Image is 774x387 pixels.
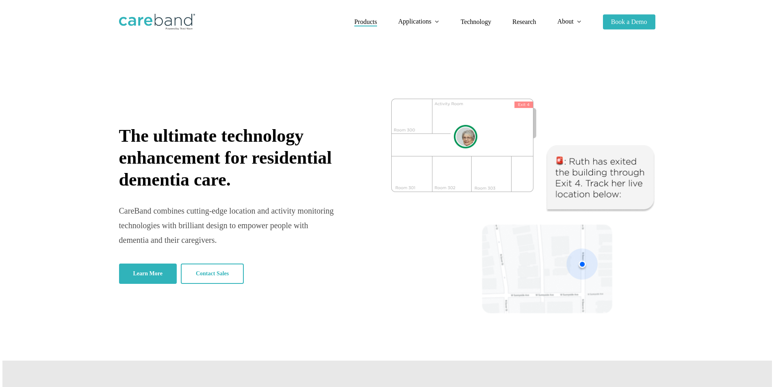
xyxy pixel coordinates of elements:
[196,270,229,278] span: Contact Sales
[119,203,336,247] div: CareBand combines cutting-edge location and activity monitoring technologies with brilliant desig...
[133,270,163,278] span: Learn More
[354,18,377,25] span: Products
[119,126,332,190] span: The ultimate technology enhancement for residential dementia care.
[557,18,574,25] span: About
[119,14,195,30] img: CareBand
[398,18,431,25] span: Applications
[611,18,647,25] span: Book a Demo
[398,18,440,25] a: Applications
[119,264,177,284] a: Learn More
[391,99,655,314] img: CareBand tracking system
[461,19,491,25] a: Technology
[181,264,244,284] a: Contact Sales
[512,18,536,25] span: Research
[512,19,536,25] a: Research
[354,19,377,25] a: Products
[461,18,491,25] span: Technology
[603,19,655,25] a: Book a Demo
[557,18,582,25] a: About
